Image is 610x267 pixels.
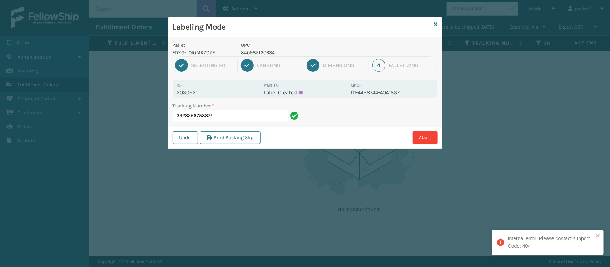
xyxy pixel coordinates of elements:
[351,83,361,88] label: MPO:
[241,49,346,56] p: 840985120634
[264,89,346,96] p: Label Created
[307,59,319,72] div: 3
[508,235,594,250] div: Internal error. Please contact support. Code: 404
[177,83,182,88] label: Id:
[191,62,234,69] div: Selecting FO
[241,41,346,49] p: UPC
[596,233,601,240] button: close
[257,62,300,69] div: Labeling
[241,59,254,72] div: 2
[388,62,435,69] div: Palletizing
[323,62,366,69] div: Dimensions
[173,49,233,56] p: FDXG-L0IOMK7OZF
[173,131,198,144] button: Undo
[351,89,433,96] p: 111-4428744-4041837
[200,131,261,144] button: Print Packing Slip
[175,59,188,72] div: 1
[173,41,233,49] p: Pallet
[177,89,259,96] p: 2030621
[372,59,385,72] div: 4
[173,102,214,110] label: Tracking Number
[413,131,438,144] button: Abort
[264,83,279,88] label: Status:
[173,22,431,32] h3: Labeling Mode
